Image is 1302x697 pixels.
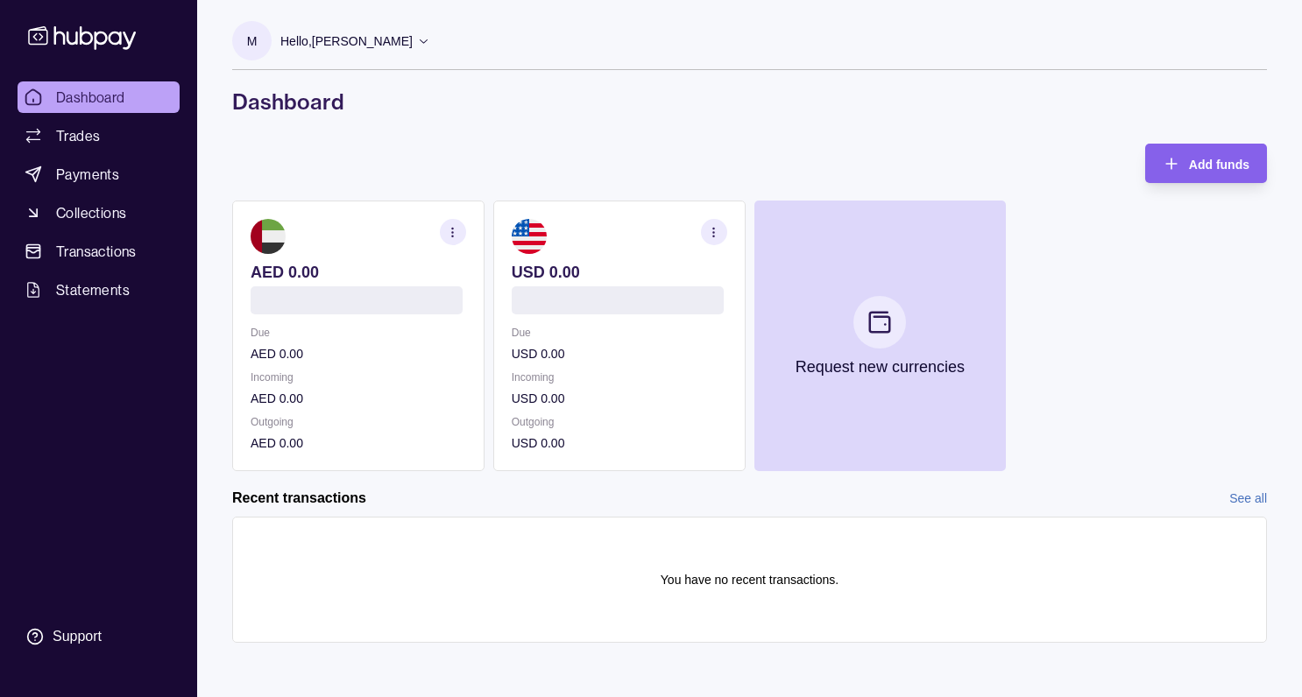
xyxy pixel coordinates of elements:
button: Request new currencies [754,201,1007,471]
p: M [247,32,258,51]
p: USD 0.00 [512,344,727,363]
span: Dashboard [56,87,125,108]
p: Outgoing [512,412,727,432]
a: Support [18,618,180,655]
span: Collections [56,202,126,223]
div: Support [53,627,102,646]
a: See all [1229,489,1267,508]
p: Incoming [512,368,727,387]
span: Payments [56,164,119,185]
a: Payments [18,158,180,190]
h2: Recent transactions [232,489,366,508]
p: Incoming [251,368,466,387]
p: Hello, [PERSON_NAME] [280,32,413,51]
a: Dashboard [18,81,180,113]
p: Outgoing [251,412,466,432]
p: Request new currencies [796,357,965,377]
button: Add funds [1145,144,1267,183]
p: Due [251,323,466,342]
span: Statements [56,279,130,300]
p: USD 0.00 [512,433,727,453]
p: AED 0.00 [251,433,466,453]
span: Add funds [1189,158,1249,172]
p: AED 0.00 [251,344,466,363]
a: Trades [18,120,180,151]
img: us [512,219,547,254]
p: AED 0.00 [251,263,466,282]
a: Transactions [18,236,180,267]
p: Due [512,323,727,342]
span: Trades [56,125,100,146]
a: Statements [18,274,180,306]
span: Transactions [56,241,137,262]
a: Collections [18,197,180,229]
h1: Dashboard [232,88,1267,116]
p: You have no recent transactions. [661,570,839,589]
p: AED 0.00 [251,389,466,408]
p: USD 0.00 [512,389,727,408]
img: ae [251,219,286,254]
p: USD 0.00 [512,263,727,282]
